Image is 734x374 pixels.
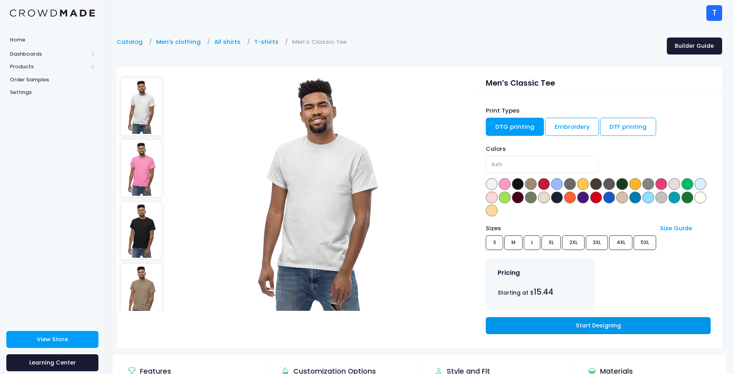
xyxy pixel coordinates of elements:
[6,354,98,371] a: Learning Center
[486,74,710,89] div: Men’s Classic Tee
[6,331,98,348] a: View Store
[214,38,245,46] a: All shirts
[10,36,95,44] span: Home
[498,269,520,277] h4: Pricing
[10,50,88,58] span: Dashboards
[254,38,283,46] a: T-shirts
[10,63,88,71] span: Products
[498,286,583,298] div: Starting at $
[10,88,95,96] span: Settings
[486,156,598,173] span: Ash
[486,317,710,334] a: Start Designing
[10,76,95,84] span: Order Samples
[660,224,692,232] a: Size Guide
[491,160,502,169] span: Ash
[117,38,147,46] a: Catalog
[706,5,722,21] div: T
[486,106,710,115] div: Print Types
[29,359,76,366] span: Learning Center
[292,38,351,46] a: Men’s Classic Tee
[545,118,599,136] a: Embroidery
[600,118,656,136] a: DTF printing
[156,38,205,46] a: Men's clothing
[10,9,95,17] img: Logo
[482,224,657,233] div: Sizes
[37,335,68,343] span: View Store
[667,38,722,55] a: Builder Guide
[486,145,710,153] div: Colors
[534,287,553,297] span: 15.44
[486,118,544,136] a: DTG printing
